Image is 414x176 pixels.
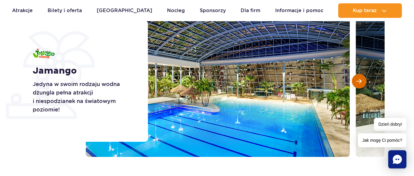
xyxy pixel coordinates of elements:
[12,3,33,18] a: Atrakcje
[358,133,406,147] span: Jak mogę Ci pomóc?
[388,150,406,168] div: Chat
[374,118,406,131] span: Dzień dobry!
[33,80,134,114] p: Jedyna w swoim rodzaju wodna dżungla pełna atrakcji i niespodzianek na światowym poziomie!
[200,3,226,18] a: Sponsorzy
[33,49,55,58] img: Jamango
[352,74,366,88] button: Następny slajd
[338,3,402,18] button: Kup teraz
[353,8,377,13] span: Kup teraz
[241,3,260,18] a: Dla firm
[275,3,323,18] a: Informacje i pomoc
[167,3,185,18] a: Nocleg
[97,3,152,18] a: [GEOGRAPHIC_DATA]
[33,65,134,76] h1: Jamango
[48,3,82,18] a: Bilety i oferta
